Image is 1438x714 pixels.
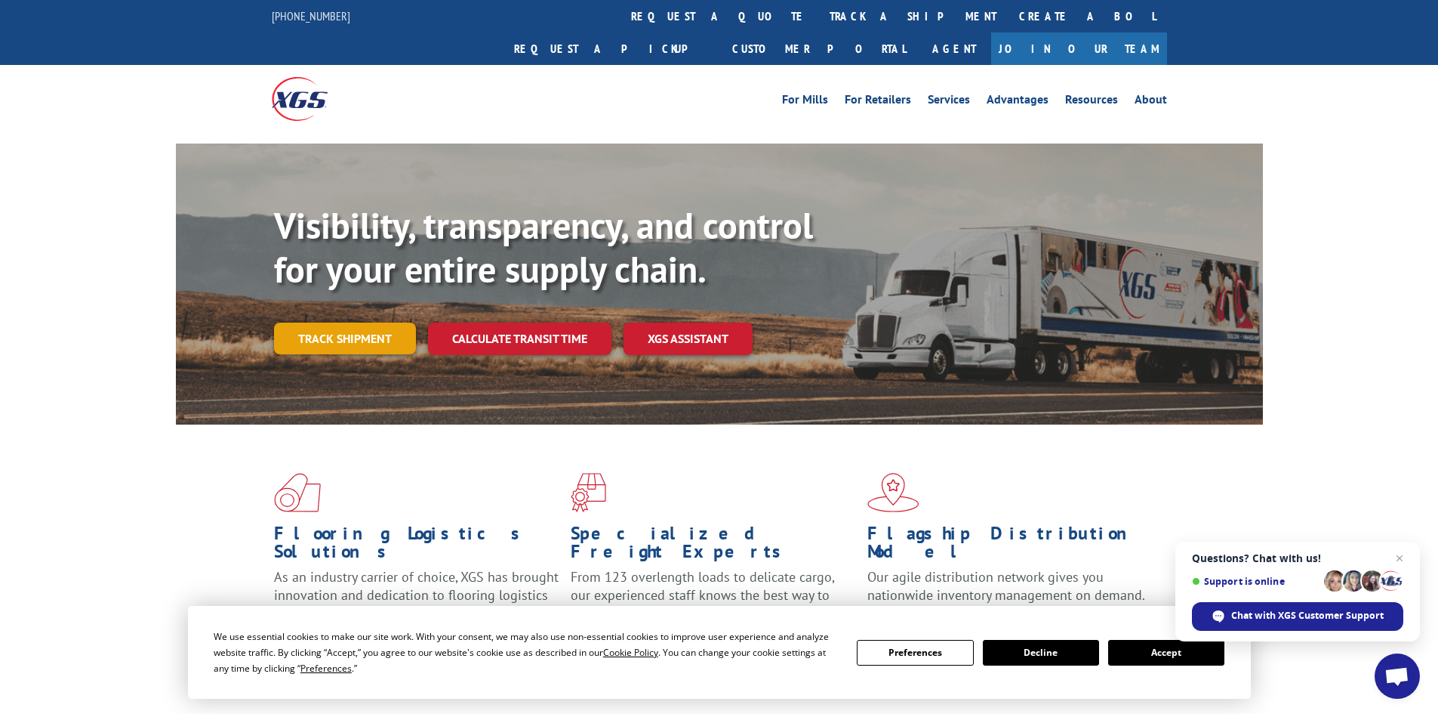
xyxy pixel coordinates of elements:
span: Cookie Policy [603,646,658,659]
h1: Flooring Logistics Solutions [274,524,559,568]
a: Agent [917,32,991,65]
button: Decline [983,640,1099,666]
a: For Mills [782,94,828,110]
span: Close chat [1390,549,1409,567]
img: xgs-icon-focused-on-flooring-red [571,473,606,512]
a: Advantages [987,94,1048,110]
a: For Retailers [845,94,911,110]
div: Cookie Consent Prompt [188,606,1251,699]
h1: Flagship Distribution Model [867,524,1153,568]
a: Resources [1065,94,1118,110]
a: Join Our Team [991,32,1167,65]
span: Support is online [1192,576,1319,587]
a: Calculate transit time [428,323,611,355]
div: Open chat [1375,654,1420,699]
img: xgs-icon-flagship-distribution-model-red [867,473,919,512]
span: Questions? Chat with us! [1192,552,1403,564]
div: We use essential cookies to make our site work. With your consent, we may also use non-essential ... [214,629,839,676]
div: Chat with XGS Customer Support [1192,602,1403,631]
span: Chat with XGS Customer Support [1231,609,1384,623]
a: Services [928,94,970,110]
a: Customer Portal [721,32,917,65]
img: xgs-icon-total-supply-chain-intelligence-red [274,473,321,512]
button: Accept [1108,640,1224,666]
p: From 123 overlength loads to delicate cargo, our experienced staff knows the best way to move you... [571,568,856,635]
a: Track shipment [274,323,416,354]
span: As an industry carrier of choice, XGS has brought innovation and dedication to flooring logistics... [274,568,559,622]
a: About [1135,94,1167,110]
b: Visibility, transparency, and control for your entire supply chain. [274,202,813,292]
a: XGS ASSISTANT [624,323,753,355]
h1: Specialized Freight Experts [571,524,856,568]
a: [PHONE_NUMBER] [272,8,350,23]
span: Our agile distribution network gives you nationwide inventory management on demand. [867,568,1145,604]
span: Preferences [300,662,352,675]
a: Request a pickup [503,32,721,65]
button: Preferences [857,640,973,666]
